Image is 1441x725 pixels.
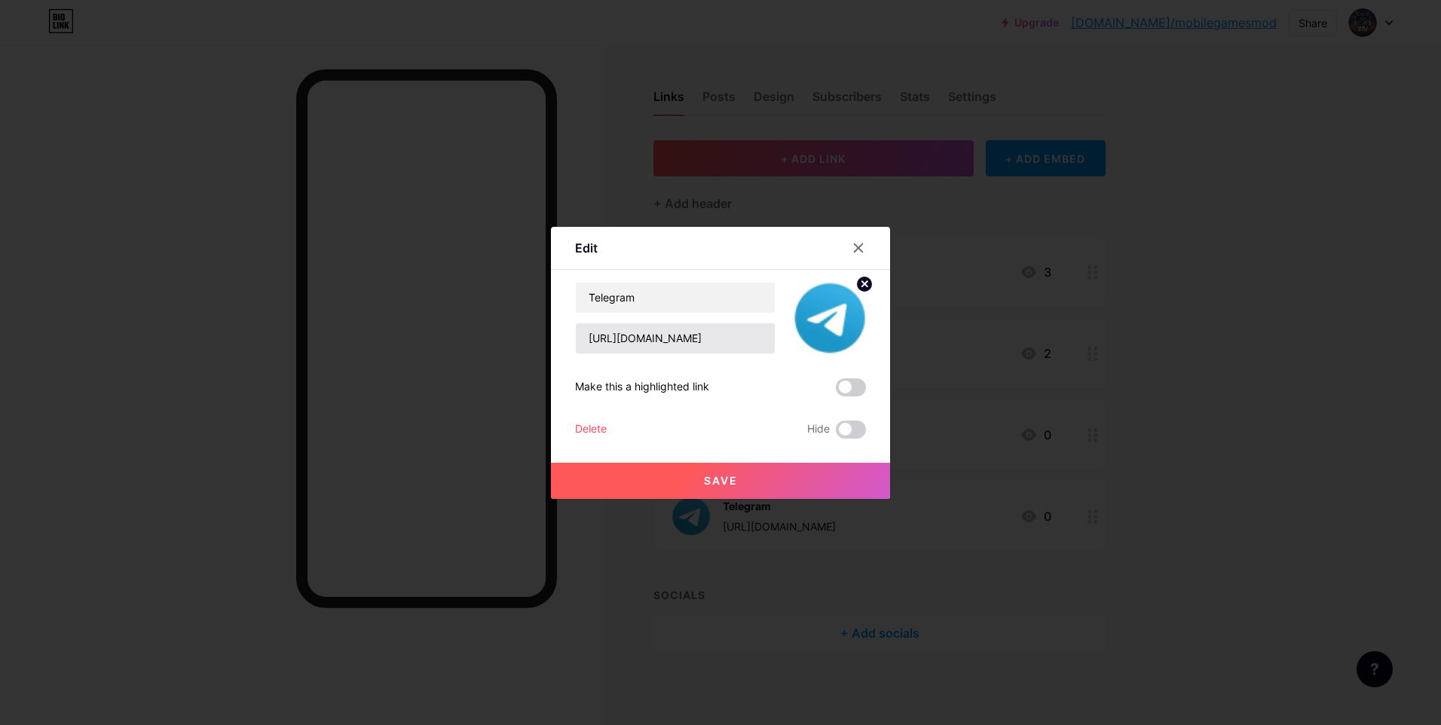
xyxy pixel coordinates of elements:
div: Delete [575,421,607,439]
input: URL [576,323,775,353]
img: link_thumbnail [794,282,866,354]
input: Title [576,283,775,313]
button: Save [551,463,890,499]
div: Make this a highlighted link [575,378,709,396]
div: Edit [575,239,598,257]
span: Save [704,474,738,487]
span: Hide [807,421,830,439]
